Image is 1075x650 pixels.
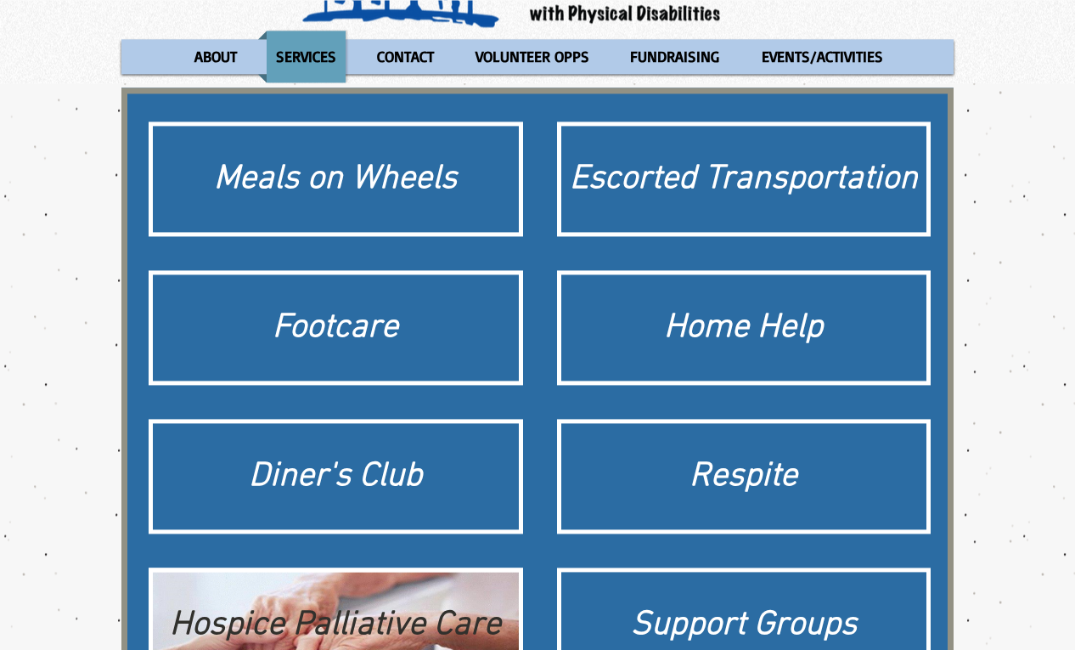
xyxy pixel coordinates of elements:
div: Footcare [161,304,510,352]
div: Support Groups [570,602,919,649]
a: SERVICES [258,31,354,82]
div: Escorted Transportation [570,155,919,203]
p: CONTACT [369,31,442,82]
a: CONTACT [358,31,452,82]
a: Meals on Wheels [149,122,523,236]
p: FUNDRAISING [622,31,727,82]
div: Diner's Club [161,453,510,500]
p: EVENTS/ACTIVITIES [754,31,891,82]
a: EVENTS/ACTIVITIES [741,31,903,82]
a: Home Help [557,270,931,385]
div: Meals on Wheels [161,155,510,203]
a: FUNDRAISING [612,31,737,82]
p: VOLUNTEER OPPS [468,31,597,82]
div: Respite [570,453,919,500]
a: VOLUNTEER OPPS [456,31,608,82]
a: ABOUT [177,31,254,82]
a: Footcare [149,270,523,385]
p: ABOUT [187,31,245,82]
p: SERVICES [268,31,344,82]
div: Hospice Palliative Care [161,602,510,649]
a: Escorted Transportation [557,122,931,236]
div: Home Help [570,304,919,352]
a: Diner's Club [149,419,523,534]
a: Respite [557,419,931,534]
nav: Site [121,31,954,82]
